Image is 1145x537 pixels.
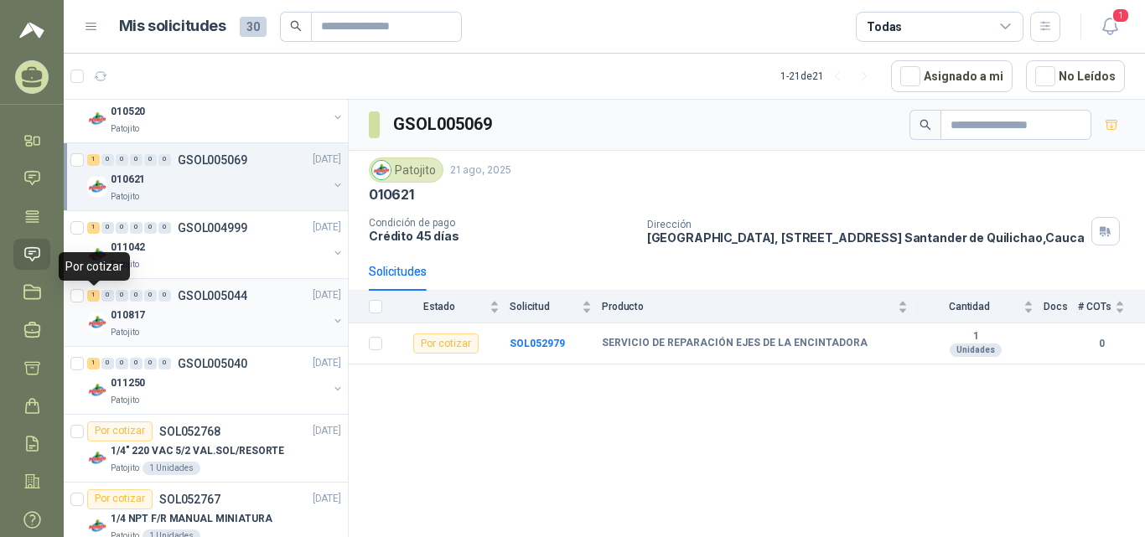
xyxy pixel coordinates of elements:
[101,358,114,369] div: 0
[130,290,142,302] div: 0
[313,287,341,303] p: [DATE]
[144,358,157,369] div: 0
[111,240,145,256] p: 011042
[372,161,391,179] img: Company Logo
[920,119,931,131] span: search
[510,291,602,323] th: Solicitud
[602,337,868,350] b: SERVICIO DE REPARACIÓN EJES DE LA ENCINTADORA
[313,219,341,235] p: [DATE]
[1044,291,1078,323] th: Docs
[87,489,153,509] div: Por cotizar
[19,20,44,40] img: Logo peakr
[144,154,157,166] div: 0
[393,111,495,137] h3: GSOL005069
[87,312,107,333] img: Company Logo
[178,222,247,234] p: GSOL004999
[159,493,220,505] p: SOL052767
[87,448,107,468] img: Company Logo
[158,358,171,369] div: 0
[602,301,894,312] span: Producto
[159,426,220,437] p: SOL052768
[369,229,634,243] p: Crédito 45 días
[240,17,267,37] span: 30
[59,252,130,281] div: Por cotizar
[918,291,1044,323] th: Cantidad
[111,443,284,459] p: 1/4" 220 VAC 5/2 VAL.SOL/RESORTE
[111,326,139,339] p: Patojito
[158,290,171,302] div: 0
[87,218,345,271] a: 1 0 0 0 0 0 GSOL004999[DATE] Company Logo011042Patojito
[87,286,345,339] a: 1 0 0 0 0 0 GSOL005044[DATE] Company Logo010817Patojito
[142,462,200,475] div: 1 Unidades
[111,375,145,391] p: 011250
[87,358,100,369] div: 1
[647,219,1085,230] p: Dirección
[1078,291,1145,323] th: # COTs
[87,516,107,536] img: Company Logo
[87,290,100,302] div: 1
[64,415,348,483] a: Por cotizarSOL052768[DATE] Company Logo1/4" 220 VAC 5/2 VAL.SOL/RESORTEPatojito1 Unidades
[87,222,100,234] div: 1
[87,109,107,129] img: Company Logo
[116,358,128,369] div: 0
[87,354,345,407] a: 1 0 0 0 0 0 GSOL005040[DATE] Company Logo011250Patojito
[130,222,142,234] div: 0
[144,290,157,302] div: 0
[101,222,114,234] div: 0
[1026,60,1125,92] button: No Leídos
[87,82,345,136] a: 0 2 0 0 0 0 GSOL005071[DATE] Company Logo010520Patojito
[116,222,128,234] div: 0
[918,301,1020,312] span: Cantidad
[111,190,139,204] p: Patojito
[87,421,153,441] div: Por cotizar
[369,186,414,204] p: 010621
[116,154,128,166] div: 0
[111,394,139,407] p: Patojito
[87,154,100,166] div: 1
[413,333,479,354] div: Por cotizar
[111,511,272,527] p: 1/4 NPT F/R MANUAL MINIATURA
[867,18,902,36] div: Todas
[369,157,443,183] div: Patojito
[313,355,341,371] p: [DATE]
[87,380,107,400] img: Company Logo
[1078,336,1125,352] b: 0
[369,217,634,229] p: Condición de pago
[1111,8,1130,23] span: 1
[116,290,128,302] div: 0
[392,291,510,323] th: Estado
[144,222,157,234] div: 0
[178,154,247,166] p: GSOL005069
[313,423,341,439] p: [DATE]
[313,491,341,507] p: [DATE]
[780,63,878,90] div: 1 - 21 de 21
[87,177,107,197] img: Company Logo
[158,154,171,166] div: 0
[313,152,341,168] p: [DATE]
[101,154,114,166] div: 0
[392,301,486,312] span: Estado
[87,150,345,204] a: 1 0 0 0 0 0 GSOL005069[DATE] Company Logo010621Patojito
[158,222,171,234] div: 0
[510,338,565,349] a: SOL052979
[602,291,918,323] th: Producto
[130,358,142,369] div: 0
[450,163,511,178] p: 21 ago, 2025
[111,462,139,475] p: Patojito
[178,290,247,302] p: GSOL005044
[87,245,107,265] img: Company Logo
[111,104,145,120] p: 010520
[510,301,578,312] span: Solicitud
[1095,12,1125,42] button: 1
[369,262,427,281] div: Solicitudes
[101,290,114,302] div: 0
[130,154,142,166] div: 0
[111,172,145,188] p: 010621
[111,122,139,136] p: Patojito
[290,20,302,32] span: search
[111,307,145,323] p: 010817
[119,14,226,39] h1: Mis solicitudes
[1078,301,1111,312] span: # COTs
[950,343,1002,357] div: Unidades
